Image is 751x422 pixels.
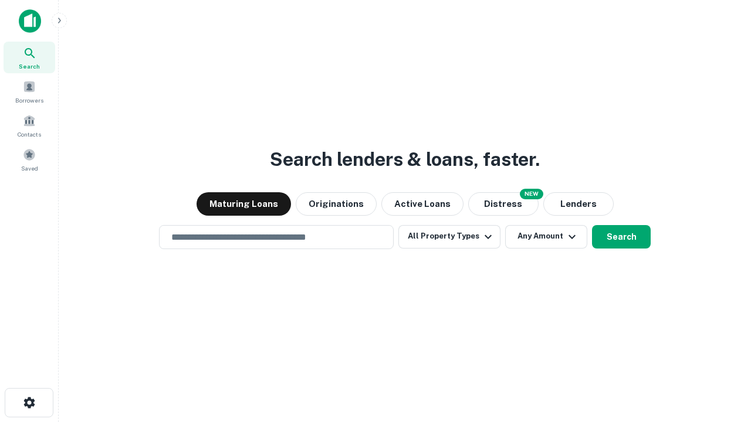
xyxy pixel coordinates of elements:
button: Maturing Loans [197,192,291,216]
button: Search [592,225,651,249]
span: Saved [21,164,38,173]
div: NEW [520,189,543,199]
a: Borrowers [4,76,55,107]
a: Contacts [4,110,55,141]
button: Any Amount [505,225,587,249]
iframe: Chat Widget [692,328,751,384]
span: Contacts [18,130,41,139]
h3: Search lenders & loans, faster. [270,145,540,173]
button: Search distressed loans with lien and other non-mortgage details. [468,192,539,216]
button: Active Loans [381,192,464,216]
span: Search [19,62,40,71]
button: Lenders [543,192,614,216]
a: Search [4,42,55,73]
a: Saved [4,144,55,175]
button: Originations [296,192,377,216]
button: All Property Types [398,225,500,249]
img: capitalize-icon.png [19,9,41,33]
span: Borrowers [15,96,43,105]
